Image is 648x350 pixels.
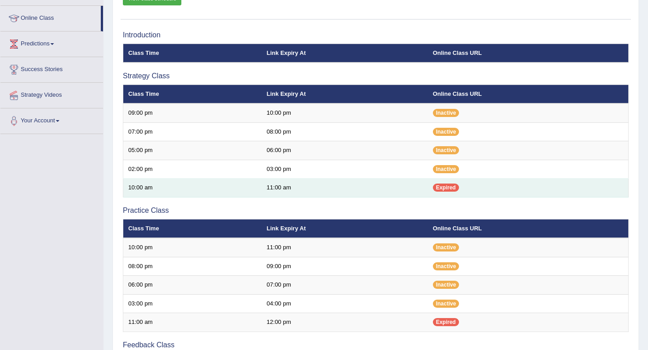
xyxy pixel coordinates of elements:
[123,313,262,332] td: 11:00 am
[123,257,262,276] td: 08:00 pm
[123,103,262,122] td: 09:00 pm
[123,219,262,238] th: Class Time
[0,57,103,80] a: Success Stories
[433,300,459,308] span: Inactive
[123,179,262,197] td: 10:00 am
[433,318,459,326] span: Expired
[262,85,428,103] th: Link Expiry At
[0,6,101,28] a: Online Class
[123,294,262,313] td: 03:00 pm
[123,44,262,63] th: Class Time
[262,160,428,179] td: 03:00 pm
[262,122,428,141] td: 08:00 pm
[262,103,428,122] td: 10:00 pm
[428,85,629,103] th: Online Class URL
[262,257,428,276] td: 09:00 pm
[428,44,629,63] th: Online Class URL
[433,109,459,117] span: Inactive
[262,44,428,63] th: Link Expiry At
[262,276,428,295] td: 07:00 pm
[262,313,428,332] td: 12:00 pm
[262,179,428,197] td: 11:00 am
[262,219,428,238] th: Link Expiry At
[433,184,459,192] span: Expired
[123,31,629,39] h3: Introduction
[428,219,629,238] th: Online Class URL
[0,83,103,105] a: Strategy Videos
[433,281,459,289] span: Inactive
[123,206,629,215] h3: Practice Class
[433,262,459,270] span: Inactive
[123,276,262,295] td: 06:00 pm
[0,31,103,54] a: Predictions
[433,243,459,251] span: Inactive
[123,238,262,257] td: 10:00 pm
[262,294,428,313] td: 04:00 pm
[433,128,459,136] span: Inactive
[123,72,629,80] h3: Strategy Class
[123,85,262,103] th: Class Time
[123,160,262,179] td: 02:00 pm
[0,108,103,131] a: Your Account
[123,341,629,349] h3: Feedback Class
[433,146,459,154] span: Inactive
[433,165,459,173] span: Inactive
[262,141,428,160] td: 06:00 pm
[123,141,262,160] td: 05:00 pm
[262,238,428,257] td: 11:00 pm
[123,122,262,141] td: 07:00 pm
